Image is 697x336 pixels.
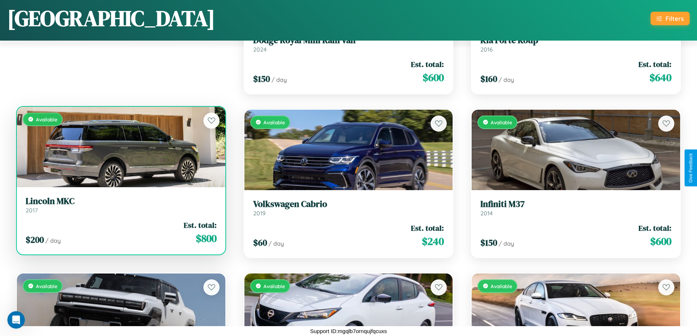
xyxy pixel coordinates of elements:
span: $ 800 [196,231,217,246]
span: $ 200 [26,234,44,246]
span: $ 240 [422,234,444,249]
span: Est. total: [411,59,444,69]
span: Available [491,283,512,289]
span: $ 600 [423,70,444,85]
span: $ 60 [253,237,267,249]
a: Lincoln MKC2017 [26,196,217,214]
h3: Volkswagen Cabrio [253,199,444,209]
span: $ 600 [650,234,671,249]
span: Available [36,283,57,289]
span: $ 160 [480,73,497,85]
h3: Kia Forte Koup [480,35,671,46]
span: 2017 [26,207,38,214]
span: $ 150 [480,237,497,249]
span: / day [269,240,284,247]
button: Filters [651,12,690,25]
h3: Dodge Royal Mini Ram Van [253,35,444,46]
a: Dodge Royal Mini Ram Van2024 [253,35,444,53]
span: 2024 [253,46,267,53]
span: Available [491,119,512,125]
div: Give Feedback [688,153,693,183]
div: Filters [666,15,684,22]
span: 2019 [253,209,266,217]
span: / day [271,76,287,83]
span: / day [499,76,514,83]
h3: Infiniti M37 [480,199,671,209]
span: Est. total: [638,223,671,233]
span: $ 640 [649,70,671,85]
iframe: Intercom live chat [7,311,25,329]
span: Est. total: [638,59,671,69]
span: 2014 [480,209,493,217]
a: Volkswagen Cabrio2019 [253,199,444,217]
h1: [GEOGRAPHIC_DATA] [7,3,215,33]
span: $ 150 [253,73,270,85]
span: Est. total: [184,220,217,230]
span: / day [499,240,514,247]
span: 2016 [480,46,493,53]
h3: Lincoln MKC [26,196,217,207]
span: Est. total: [411,223,444,233]
span: Available [263,119,285,125]
span: Available [36,116,57,122]
a: Infiniti M372014 [480,199,671,217]
p: Support ID: mgqlb7ornqujfqcuxs [310,326,387,336]
span: Available [263,283,285,289]
a: Kia Forte Koup2016 [480,35,671,53]
span: / day [45,237,61,244]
